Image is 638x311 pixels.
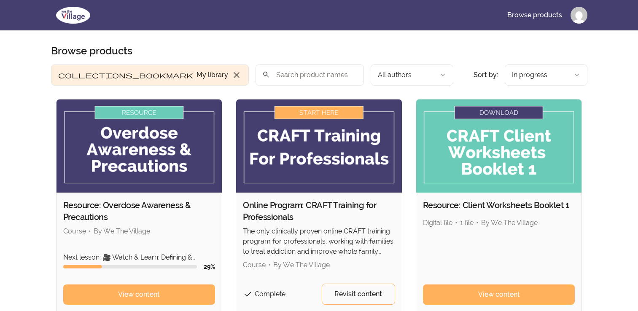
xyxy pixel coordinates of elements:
[423,219,452,227] span: Digital file
[243,261,266,269] span: Course
[571,7,587,24] img: Profile image for Amy Steele
[460,219,474,227] span: 1 file
[476,219,479,227] span: •
[63,265,197,268] div: Course progress
[423,284,575,305] a: View content
[273,261,330,269] span: By We The Village
[334,289,382,299] span: Revisit content
[256,64,364,86] input: Search product names
[322,284,395,305] a: Revisit content
[63,284,215,305] a: View content
[481,219,538,227] span: By We The Village
[474,71,498,79] span: Sort by:
[416,99,582,193] img: Product image for Resource: Client Worksheets Booklet 1
[243,226,395,257] p: The only clinically proven online CRAFT training program for professionals, working with families...
[51,64,249,86] button: Filter by My library
[118,290,160,300] span: View content
[268,261,271,269] span: •
[51,5,95,25] img: We The Village logo
[63,199,215,223] h2: Resource: Overdose Awareness & Precautions
[505,64,587,86] button: Product sort options
[371,64,453,86] button: Filter by author
[501,5,587,25] nav: Main
[255,290,285,298] span: Complete
[58,70,193,80] span: collections_bookmark
[232,70,242,80] span: close
[501,5,569,25] a: Browse products
[51,44,132,58] h2: Browse products
[243,199,395,223] h2: Online Program: CRAFT Training for Professionals
[236,99,402,193] img: Product image for Online Program: CRAFT Training for Professionals
[89,227,91,235] span: •
[204,263,215,270] span: 29 %
[94,227,150,235] span: By We The Village
[478,290,520,300] span: View content
[57,99,222,193] img: Product image for Resource: Overdose Awareness & Precautions
[63,252,215,263] p: Next lesson: 🎥 Watch & Learn: Defining & Identifying
[423,199,575,211] h2: Resource: Client Worksheets Booklet 1
[63,227,86,235] span: Course
[262,69,270,80] span: search
[243,289,253,299] span: check
[455,219,458,227] span: •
